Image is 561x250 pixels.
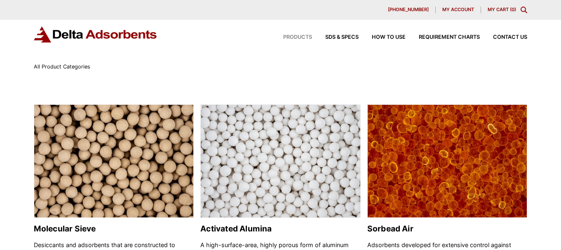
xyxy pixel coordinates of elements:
[312,35,359,40] a: SDS & SPECS
[34,224,194,233] h2: Molecular Sieve
[270,35,312,40] a: Products
[480,35,527,40] a: Contact Us
[201,105,360,218] img: Activated Alumina
[381,7,436,13] a: [PHONE_NUMBER]
[406,35,480,40] a: Requirement Charts
[436,7,481,13] a: My account
[512,7,514,12] span: 0
[200,224,361,233] h2: Activated Alumina
[493,35,527,40] span: Contact Us
[368,105,527,218] img: Sorbead Air
[283,35,312,40] span: Products
[34,105,194,218] img: Molecular Sieve
[325,35,359,40] span: SDS & SPECS
[442,7,474,12] span: My account
[388,7,429,12] span: [PHONE_NUMBER]
[367,224,528,233] h2: Sorbead Air
[521,7,527,13] div: Toggle Modal Content
[488,7,516,12] a: My Cart (0)
[372,35,406,40] span: How to Use
[419,35,480,40] span: Requirement Charts
[359,35,406,40] a: How to Use
[34,64,90,70] span: All Product Categories
[34,26,157,42] img: Delta Adsorbents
